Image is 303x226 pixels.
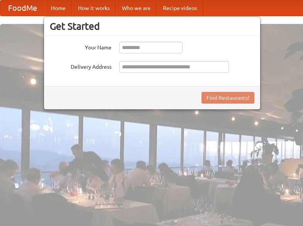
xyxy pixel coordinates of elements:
[116,0,157,16] a: Who we are
[45,0,72,16] a: Home
[0,0,45,16] a: FoodMe
[157,0,203,16] a: Recipe videos
[201,92,254,104] button: Find Restaurants!
[50,42,112,51] label: Your Name
[50,20,254,32] h3: Get Started
[72,0,116,16] a: How it works
[50,61,112,71] label: Delivery Address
